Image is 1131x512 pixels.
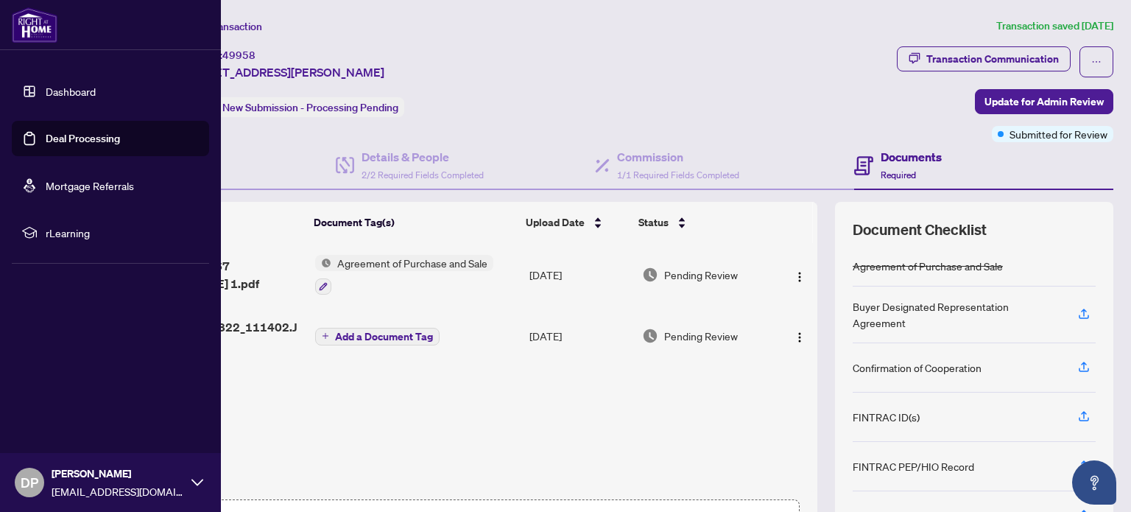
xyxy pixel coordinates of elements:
td: [DATE] [524,306,636,365]
a: Deal Processing [46,132,120,145]
span: ellipsis [1091,57,1102,67]
span: DP [21,472,38,493]
span: Required [881,169,916,180]
div: Status: [183,97,404,117]
button: Logo [788,263,811,287]
div: FINTRAC PEP/HIO Record [853,458,974,474]
span: [STREET_ADDRESS][PERSON_NAME] [183,63,384,81]
span: View Transaction [183,20,262,33]
a: Mortgage Referrals [46,179,134,192]
div: FINTRAC ID(s) [853,409,920,425]
span: 49958 [222,49,256,62]
article: Transaction saved [DATE] [996,18,1113,35]
button: Status IconAgreement of Purchase and Sale [315,255,493,295]
span: Upload Date [526,214,585,231]
span: Pending Review [664,267,738,283]
span: plus [322,332,329,340]
button: Transaction Communication [897,46,1071,71]
span: Add a Document Tag [335,332,433,342]
a: Dashboard [46,85,96,98]
span: New Submission - Processing Pending [222,101,398,114]
h4: Details & People [362,148,484,166]
h4: Documents [881,148,942,166]
img: Logo [794,332,806,343]
span: [PERSON_NAME] [52,466,184,482]
div: Agreement of Purchase and Sale [853,258,1003,274]
th: Status [633,202,773,243]
button: Add a Document Tag [315,328,440,346]
span: Update for Admin Review [984,90,1104,113]
img: Status Icon [315,255,331,271]
img: Document Status [642,328,658,344]
span: 2/2 Required Fields Completed [362,169,484,180]
span: rLearning [46,225,199,241]
button: Update for Admin Review [975,89,1113,114]
th: Document Tag(s) [308,202,520,243]
span: Submitted for Review [1010,126,1107,142]
td: [DATE] [524,243,636,306]
div: Transaction Communication [926,47,1059,71]
span: [EMAIL_ADDRESS][DOMAIN_NAME] [52,483,184,499]
img: Document Status [642,267,658,283]
div: Confirmation of Cooperation [853,360,982,376]
span: Agreement of Purchase and Sale [331,255,493,271]
span: Pending Review [664,328,738,344]
img: logo [12,7,57,43]
h4: Commission [617,148,739,166]
span: Status [638,214,669,231]
span: Document Checklist [853,220,987,240]
th: Upload Date [520,202,633,243]
img: Logo [794,271,806,283]
span: 1/1 Required Fields Completed [617,169,739,180]
button: Open asap [1072,460,1116,505]
div: Buyer Designated Representation Agreement [853,298,1060,331]
button: Add a Document Tag [315,326,440,346]
button: Logo [788,324,811,348]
